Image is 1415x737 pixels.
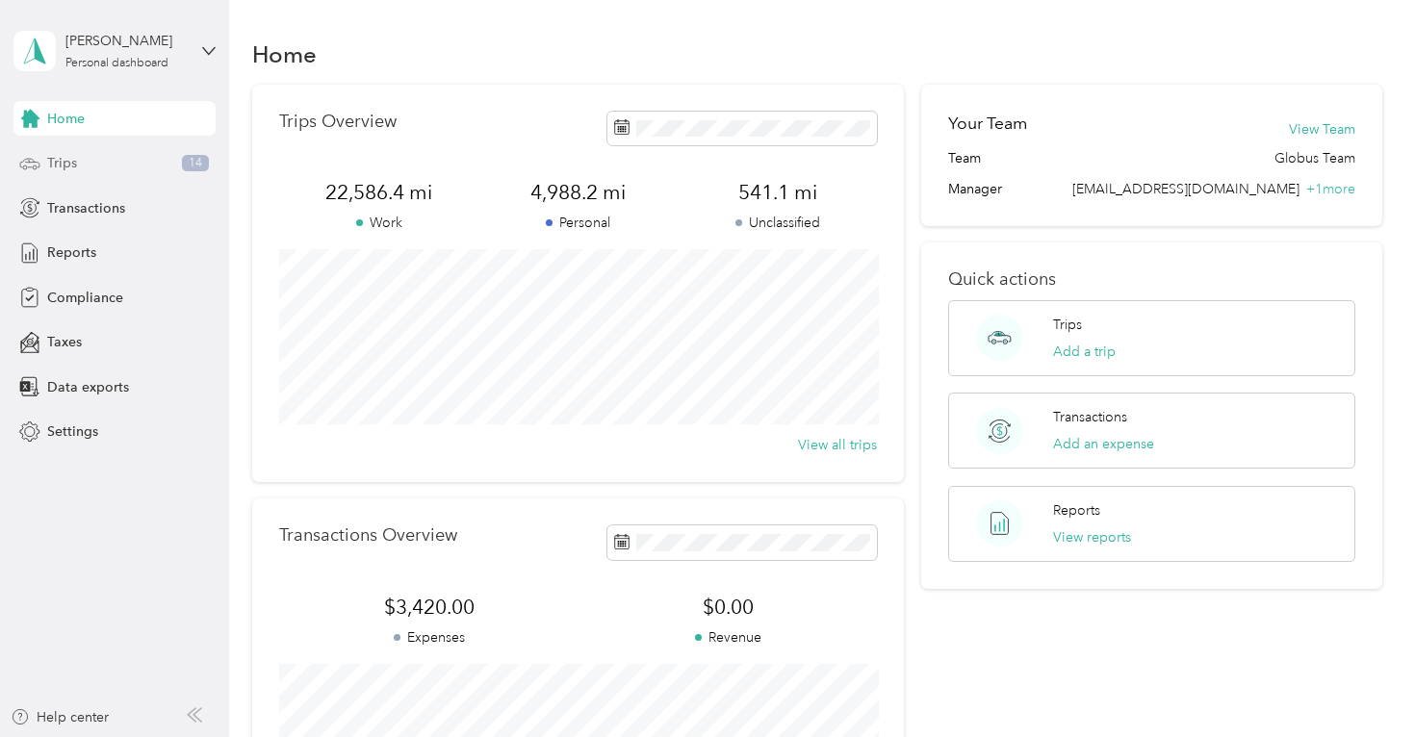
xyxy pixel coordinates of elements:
[478,179,678,206] span: 4,988.2 mi
[1053,500,1100,521] p: Reports
[1306,181,1355,197] span: + 1 more
[279,112,397,132] p: Trips Overview
[579,594,878,621] span: $0.00
[65,58,168,69] div: Personal dashboard
[678,179,877,206] span: 541.1 mi
[1307,629,1415,737] iframe: Everlance-gr Chat Button Frame
[1053,434,1154,454] button: Add an expense
[279,213,478,233] p: Work
[1072,181,1299,197] span: [EMAIL_ADDRESS][DOMAIN_NAME]
[1289,119,1355,140] button: View Team
[47,109,85,129] span: Home
[65,31,186,51] div: [PERSON_NAME]
[47,377,129,397] span: Data exports
[279,627,579,648] p: Expenses
[47,153,77,173] span: Trips
[948,179,1002,199] span: Manager
[478,213,678,233] p: Personal
[252,44,317,64] h1: Home
[1274,148,1355,168] span: Globus Team
[798,435,877,455] button: View all trips
[182,155,209,172] span: 14
[579,627,878,648] p: Revenue
[678,213,877,233] p: Unclassified
[279,179,478,206] span: 22,586.4 mi
[948,269,1355,290] p: Quick actions
[279,525,457,546] p: Transactions Overview
[948,112,1027,136] h2: Your Team
[47,242,96,263] span: Reports
[1053,342,1116,362] button: Add a trip
[1053,407,1127,427] p: Transactions
[1053,527,1131,547] button: View reports
[47,332,82,352] span: Taxes
[47,288,123,308] span: Compliance
[11,707,109,727] button: Help center
[47,198,125,218] span: Transactions
[948,148,981,168] span: Team
[279,594,579,621] span: $3,420.00
[47,421,98,442] span: Settings
[1053,315,1082,335] p: Trips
